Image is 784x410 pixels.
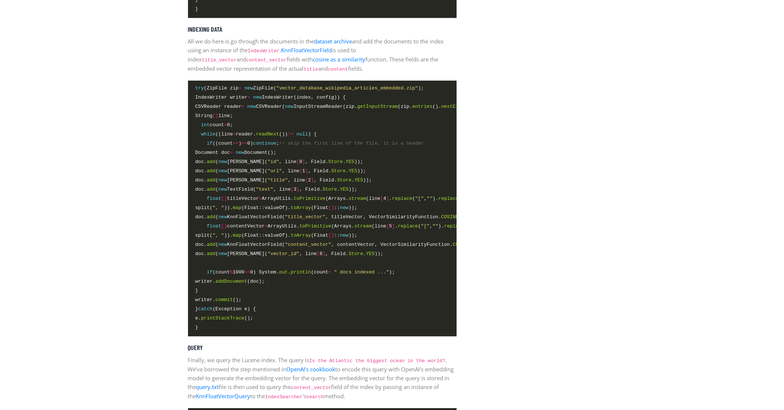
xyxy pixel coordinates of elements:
[309,358,446,364] code: Is the Atlantic the biggest ocean in the world?
[421,223,430,229] span: "["
[291,385,331,390] code: content_vector
[195,112,233,120] span: String line;
[340,205,349,211] span: new
[195,85,204,91] span: try
[366,251,375,257] span: YES
[207,177,216,183] span: add
[291,233,311,238] span: toArray
[195,158,363,166] span: doc. ( [PERSON_NAME]( , line 0 , Field. . ));
[221,196,227,201] span: []
[291,187,294,192] span: [
[248,48,280,54] code: IndexWriter
[218,187,227,192] span: new
[285,214,325,220] span: "title_vector"
[195,213,468,221] span: doc. ( KnnFloatVectorField( , titleVector, VectorSimilarityFunction. ));
[244,85,253,91] span: new
[188,25,457,33] h5: Indexing data
[267,159,279,165] span: "id"
[267,177,288,183] span: "title"
[230,150,233,155] span: =
[349,196,366,201] span: stream
[244,269,250,275] span: ==
[392,223,395,229] span: ]
[195,222,491,230] span: contentVector ArrayUtils. (Arrays. (line 5 . ( , ). ( , ).
[207,196,221,201] span: float
[433,223,439,229] span: ""
[302,159,305,165] span: ]
[311,177,314,183] span: ]
[233,131,236,137] span: =
[207,187,216,192] span: add
[216,279,248,284] span: addDocument
[281,46,332,54] a: KnnFloatVectorField
[201,315,244,321] span: printStackTrace
[299,223,331,229] span: toPrimitive
[299,168,302,174] span: [
[323,251,326,257] span: ]
[195,185,358,193] span: doc. ( TextField( , line 3 , Field. . ));
[239,85,242,91] span: =
[230,269,233,275] span: %
[213,113,219,119] span: []
[276,85,418,91] span: "vector_database_wikipedia_articles_embedded.zip"
[207,159,216,165] span: add
[233,205,242,211] span: map
[441,104,473,109] span: nextElement
[357,104,398,109] span: getInputStream
[267,251,299,257] span: "vector_id"
[213,233,224,238] span: ", "
[340,187,349,192] span: YES
[267,168,282,174] span: "url"
[279,141,424,146] span: // skip the first line of the file, it is a header
[346,159,355,165] span: YES
[236,150,245,155] span: new
[328,67,348,72] code: content
[195,296,242,304] span: writer. ();
[317,251,320,257] span: [
[291,269,311,275] span: println
[306,394,324,400] code: search
[441,214,458,220] span: COSINE
[195,278,265,285] span: writer. (doc);
[198,306,212,312] span: catch
[398,223,418,229] span: replace
[304,67,318,72] code: title
[218,214,227,220] span: new
[195,167,366,175] span: doc. ( [PERSON_NAME]( , line 1 , Field. . ));
[207,141,213,146] span: if
[354,223,372,229] span: stream
[195,250,383,258] span: doc. ( [PERSON_NAME]( , line 6 , Field. . ));
[328,269,331,275] span: +
[195,195,485,202] span: titleVector ArrayUtils. (Arrays. (line 4 . ( , ). ( , ).
[241,141,247,146] span: ==
[392,196,412,201] span: replace
[247,104,256,109] span: new
[195,305,256,313] span: } (Exception e) {
[328,205,334,211] span: []
[453,242,470,247] span: COSINE
[207,251,216,257] span: add
[195,5,198,13] span: }
[195,324,198,331] span: }
[354,177,363,183] span: YES
[207,269,213,275] span: if
[323,187,337,192] span: Store
[195,287,198,294] span: }
[218,251,227,257] span: new
[334,269,389,275] span: " docs indexed ..."
[386,223,389,229] span: [
[331,168,345,174] span: Store
[207,168,216,174] span: add
[297,159,299,165] span: [
[297,187,299,192] span: ]
[218,168,227,174] span: new
[195,176,372,184] span: doc. ( [PERSON_NAME]( , line 2 , Field. . ));
[207,214,216,220] span: add
[265,394,303,400] code: IndexSearcher
[256,131,279,137] span: readNext
[195,314,253,322] span: e. ();
[438,196,458,201] span: replace
[291,205,311,211] span: toArray
[188,344,457,352] h5: Query
[253,141,276,146] span: continue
